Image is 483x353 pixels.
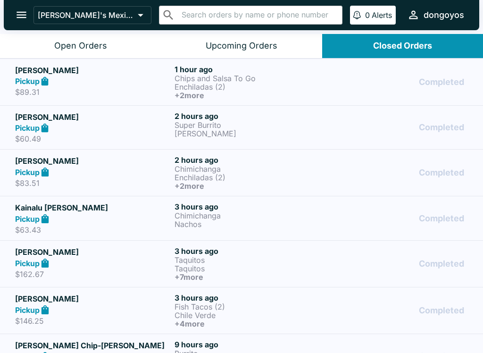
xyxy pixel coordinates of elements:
p: Alerts [372,10,392,20]
h5: [PERSON_NAME] [15,246,171,258]
button: dongoyos [403,5,468,25]
div: Closed Orders [373,41,432,51]
p: $63.43 [15,225,171,235]
button: open drawer [9,3,33,27]
button: [PERSON_NAME]'s Mexican Food [33,6,151,24]
h5: [PERSON_NAME] [15,155,171,167]
strong: Pickup [15,259,40,268]
p: $83.51 [15,178,171,188]
h6: 3 hours ago [175,202,330,211]
h5: [PERSON_NAME] [15,111,171,123]
p: $162.67 [15,269,171,279]
strong: Pickup [15,123,40,133]
p: Chimichanga [175,211,330,220]
p: Enchiladas (2) [175,173,330,182]
div: dongoyos [424,9,464,21]
h5: [PERSON_NAME] [15,293,171,304]
h6: 2 hours ago [175,155,330,165]
h5: [PERSON_NAME] [15,65,171,76]
p: $60.49 [15,134,171,143]
p: 0 [365,10,370,20]
h6: 1 hour ago [175,65,330,74]
h6: + 4 more [175,319,330,328]
strong: Pickup [15,168,40,177]
strong: Pickup [15,305,40,315]
p: Enchiladas (2) [175,83,330,91]
h6: 3 hours ago [175,293,330,303]
div: Upcoming Orders [206,41,277,51]
h6: + 2 more [175,91,330,100]
p: Taquitos [175,256,330,264]
h5: Kainalu [PERSON_NAME] [15,202,171,213]
strong: Pickup [15,76,40,86]
h6: 2 hours ago [175,111,330,121]
p: [PERSON_NAME]'s Mexican Food [38,10,134,20]
div: Open Orders [54,41,107,51]
h5: [PERSON_NAME] Chip-[PERSON_NAME] [15,340,171,351]
h6: + 7 more [175,273,330,281]
p: Taquitos [175,264,330,273]
p: Fish Tacos (2) [175,303,330,311]
p: Super Burrito [175,121,330,129]
p: Chips and Salsa To Go [175,74,330,83]
strong: Pickup [15,214,40,224]
p: $146.25 [15,316,171,326]
h6: 9 hours ago [175,340,330,349]
h6: 3 hours ago [175,246,330,256]
input: Search orders by name or phone number [179,8,338,22]
p: Chimichanga [175,165,330,173]
p: Nachos [175,220,330,228]
p: Chile Verde [175,311,330,319]
p: $89.31 [15,87,171,97]
p: [PERSON_NAME] [175,129,330,138]
h6: + 2 more [175,182,330,190]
